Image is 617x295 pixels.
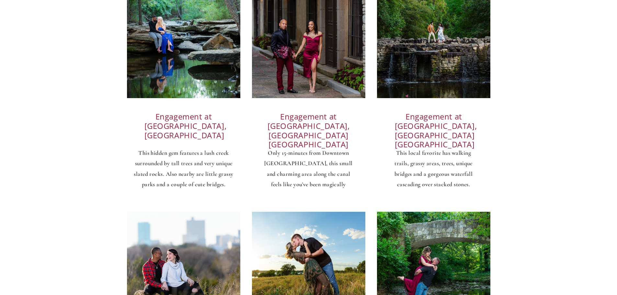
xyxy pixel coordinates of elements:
a: Engagement at[GEOGRAPHIC_DATA], [GEOGRAPHIC_DATA] [GEOGRAPHIC_DATA] [395,112,473,141]
p: This local favorite has walking trails, grassy areas, trees, unique bridges and a gorgeous waterf... [389,148,478,190]
p: This hidden gem features a lush creek surrounded by tall trees and very unique slated rocks. Also... [133,148,234,191]
h3: Engagement at [GEOGRAPHIC_DATA], [GEOGRAPHIC_DATA] [GEOGRAPHIC_DATA] [395,112,473,141]
p: Only 15-minutes from Downtown [GEOGRAPHIC_DATA], this small and charming area along the canal fee... [261,148,356,192]
a: Engagement at[GEOGRAPHIC_DATA],[GEOGRAPHIC_DATA] [144,112,223,142]
a: Engagement at [GEOGRAPHIC_DATA], [GEOGRAPHIC_DATA] [GEOGRAPHIC_DATA] [267,112,350,142]
h3: Engagement at [GEOGRAPHIC_DATA], [GEOGRAPHIC_DATA] [144,112,223,142]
